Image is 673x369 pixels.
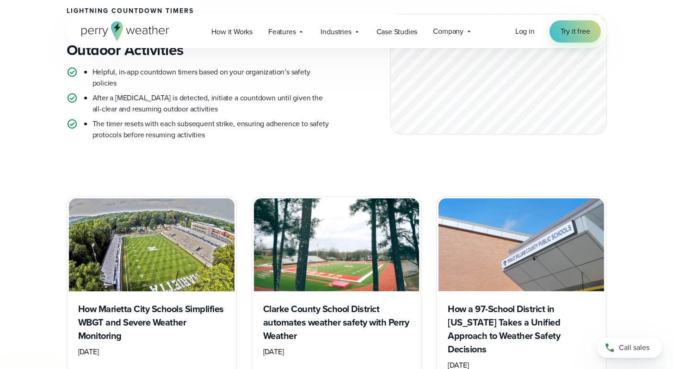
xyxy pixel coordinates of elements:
[597,338,662,358] a: Call sales
[211,26,253,37] span: How it Works
[67,7,329,15] h3: Lightning Countdown Timers
[369,22,426,41] a: Case Studies
[619,342,649,353] span: Call sales
[254,198,420,291] img: Clarke County Schools Featured Image
[433,26,463,37] span: Company
[78,302,225,343] h3: How Marietta City Schools Simplifies WBGT and Severe Weather Monitoring
[93,92,329,115] li: After a [MEDICAL_DATA] is detected, initiate a countdown until given the all-clear and resuming o...
[377,26,418,37] span: Case Studies
[515,26,535,37] a: Log in
[93,67,329,89] li: Helpful, in-app countdown timers based on your organization’s safety policies
[268,26,296,37] span: Features
[93,118,329,141] li: The timer resets with each subsequent strike, ensuring adherence to safety protocols before resum...
[78,346,225,357] div: [DATE]
[550,20,601,43] a: Try it free
[263,346,410,357] div: [DATE]
[448,302,595,356] h3: How a 97-School District in [US_STATE] Takes a Unified Approach to Weather Safety Decisions
[67,22,329,59] h3: Know the Moment it’s Safe to Resume Outdoor Activities
[321,26,351,37] span: Industries
[204,22,260,41] a: How it Works
[561,26,590,37] span: Try it free
[263,302,410,343] h3: Clarke County School District automates weather safety with Perry Weather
